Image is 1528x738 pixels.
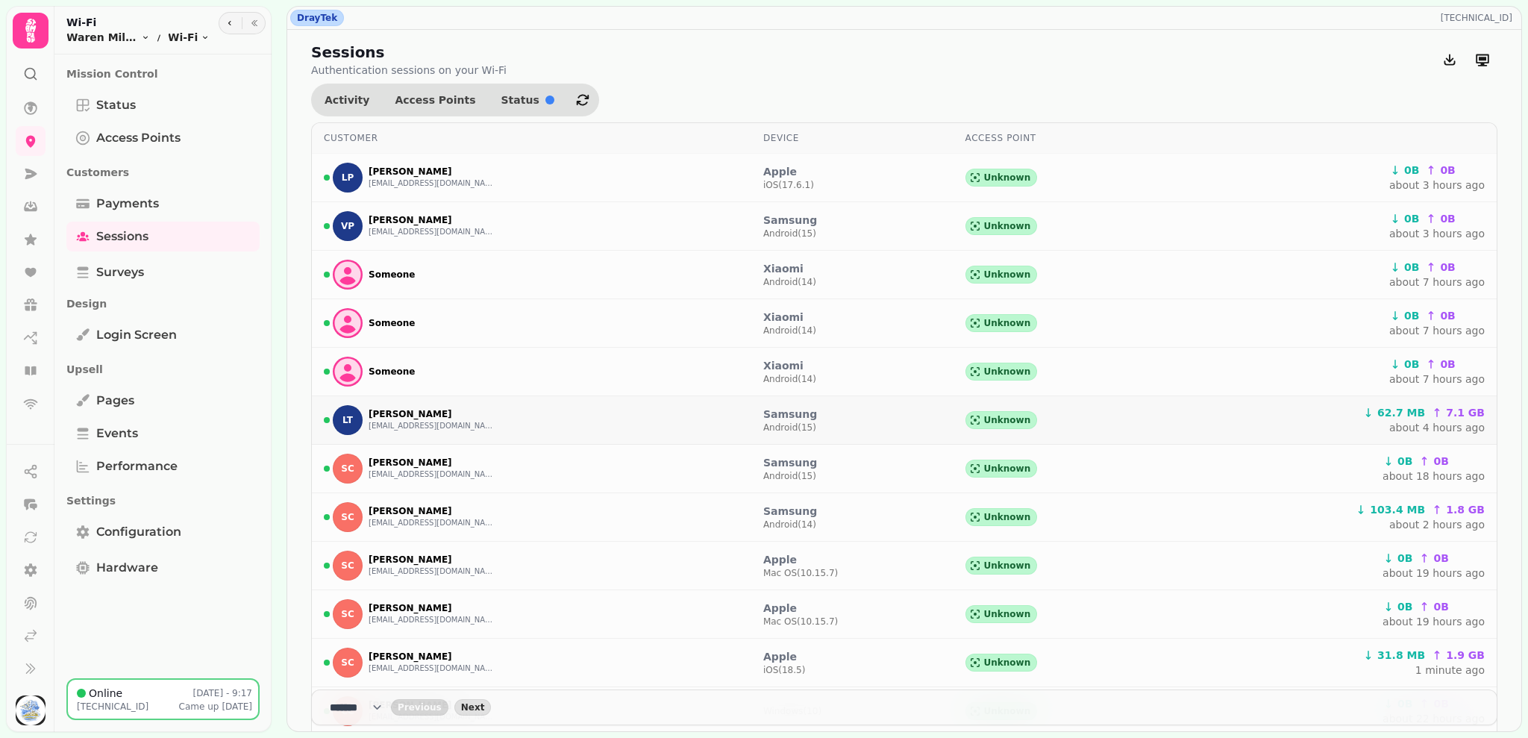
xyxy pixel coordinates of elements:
span: 103.4 [1370,502,1425,517]
span: Payments [96,195,159,213]
button: [EMAIL_ADDRESS][DOMAIN_NAME] [369,614,495,626]
a: Access Points [66,123,260,153]
button: next [454,699,492,716]
p: Someone [369,269,415,281]
p: Android ( 14 ) [763,325,816,337]
p: Samsung [763,504,817,519]
a: Status [66,90,260,120]
span: Previous [398,703,442,712]
nav: Tabs [54,54,272,678]
span: Hardware [96,559,158,577]
p: Someone [369,317,415,329]
a: about 19 hours ago [1383,616,1485,628]
span: Unknown [984,317,1031,329]
p: Android ( 15 ) [763,228,817,240]
p: Someone [369,366,415,378]
span: Came up [179,701,219,712]
a: about 4 hours ago [1389,422,1485,434]
p: Android ( 14 ) [763,373,816,385]
button: [EMAIL_ADDRESS][DOMAIN_NAME] [369,517,495,529]
span: Status [96,96,136,114]
span: 0B [1404,261,1419,273]
span: GB [1465,504,1485,516]
a: about 2 hours ago [1389,519,1485,531]
span: 0B [1404,213,1419,225]
span: SC [341,463,354,474]
button: [EMAIL_ADDRESS][DOMAIN_NAME] [369,420,495,432]
p: [PERSON_NAME] [369,505,495,517]
p: [PERSON_NAME] [369,214,495,226]
span: 0B [1440,261,1455,273]
p: Mac OS ( 10.15.7 ) [763,616,838,628]
span: 1.9 [1446,648,1485,663]
span: Unknown [984,608,1031,620]
span: 0B [1440,213,1455,225]
div: DrayTek [290,10,344,26]
span: Unknown [984,657,1031,669]
span: GB [1465,407,1485,419]
span: SC [341,512,354,522]
span: Access Points [96,129,181,147]
span: 62.7 [1377,405,1425,420]
p: [PERSON_NAME] [369,602,495,614]
span: Performance [96,457,178,475]
p: Android ( 14 ) [763,276,816,288]
p: Design [66,290,260,317]
span: Next [461,703,485,712]
a: Events [66,419,260,448]
div: Customer [324,132,739,144]
a: about 3 hours ago [1389,228,1485,240]
span: LP [342,172,354,183]
button: [EMAIL_ADDRESS][DOMAIN_NAME] [369,566,495,578]
span: 0B [1433,455,1448,467]
h2: Wi-Fi [66,15,210,30]
p: Mac OS ( 10.15.7 ) [763,567,838,579]
div: Access Point [965,132,1138,144]
p: [PERSON_NAME] [369,554,495,566]
span: Unknown [984,269,1031,281]
span: [DATE] [222,701,252,712]
p: Apple [763,601,838,616]
span: MB [1403,407,1425,419]
span: 0B [1404,310,1419,322]
span: 0B [1397,455,1412,467]
a: Configuration [66,517,260,547]
span: Unknown [984,172,1031,184]
a: about 7 hours ago [1389,276,1485,288]
a: about 19 hours ago [1383,567,1485,579]
a: 1 minute ago [1415,664,1485,676]
span: SC [341,657,354,668]
a: Sessions [66,222,260,251]
span: Surveys [96,263,144,281]
p: Customers [66,159,260,186]
p: [TECHNICAL_ID] [77,701,148,713]
p: Samsung [763,407,817,422]
p: Xiaomi [763,358,816,373]
span: SC [341,560,354,571]
p: [TECHNICAL_ID] [1441,12,1518,24]
a: about 18 hours ago [1383,470,1485,482]
nav: breadcrumb [66,30,210,45]
p: Settings [66,487,260,514]
span: 0B [1433,601,1448,613]
span: Waren Mill Camping and [GEOGRAPHIC_DATA] [66,30,138,45]
span: Events [96,425,138,443]
p: [PERSON_NAME] [369,457,495,469]
p: Authentication sessions on your Wi-Fi [311,63,507,78]
div: Device [763,132,942,144]
p: Online [89,686,122,701]
span: Unknown [984,560,1031,572]
button: Online[DATE] - 9:17[TECHNICAL_ID]Came up[DATE] [66,678,260,720]
button: User avatar [13,695,48,725]
p: Apple [763,552,838,567]
p: Xiaomi [763,261,816,276]
a: Performance [66,451,260,481]
span: Access Points [395,95,475,105]
span: 31.8 [1377,648,1425,663]
p: iOS ( 18.5 ) [763,664,806,676]
a: Login screen [66,320,260,350]
a: Hardware [66,553,260,583]
span: Login screen [96,326,177,344]
a: about 7 hours ago [1389,325,1485,337]
span: VP [341,221,354,231]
